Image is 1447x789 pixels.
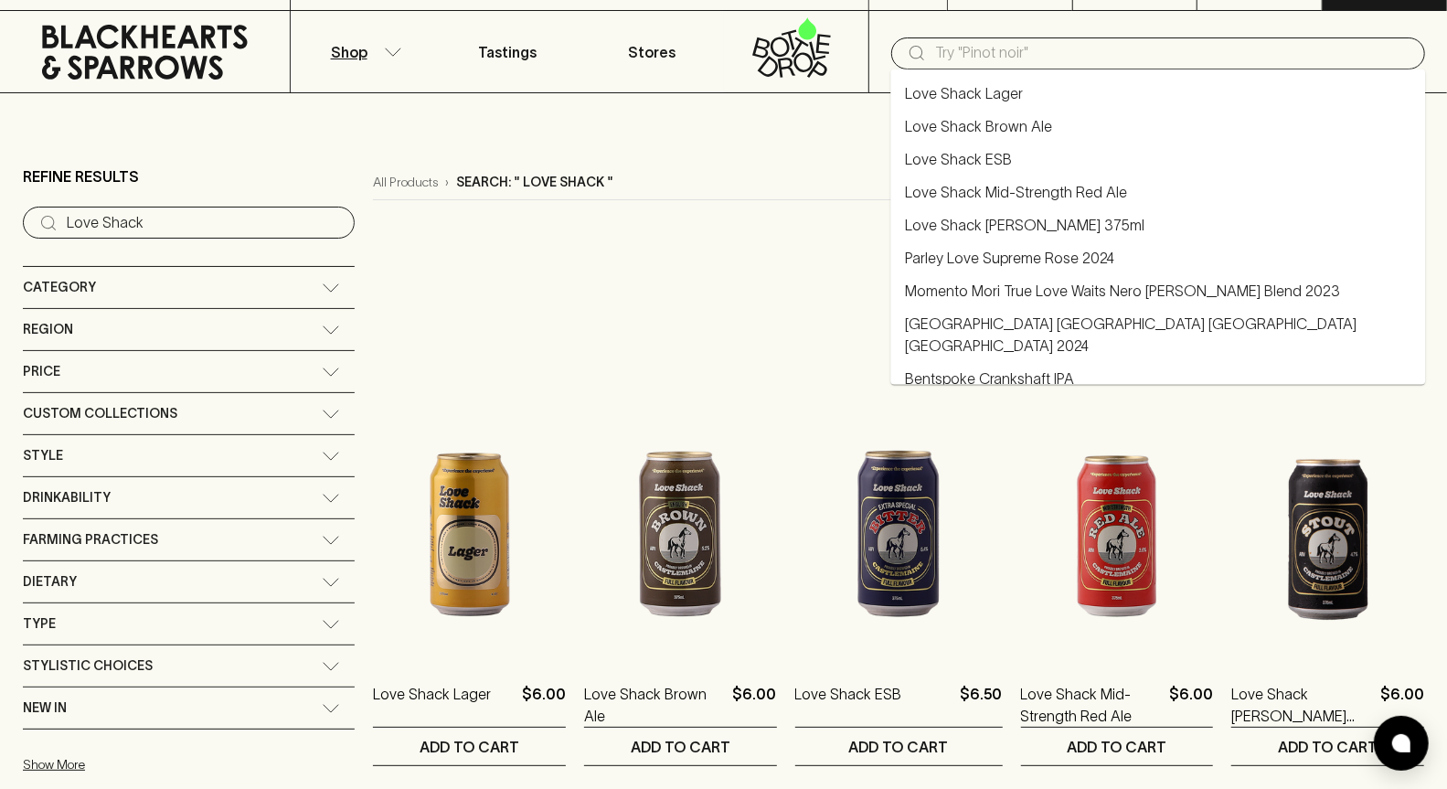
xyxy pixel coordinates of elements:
[849,736,949,758] p: ADD TO CART
[1021,336,1214,656] img: Love Shack Mid-Strength Red Ale
[291,11,435,92] button: Shop
[373,728,566,765] button: ADD TO CART
[1231,728,1424,765] button: ADD TO CART
[733,683,777,727] p: $6.00
[795,728,1003,765] button: ADD TO CART
[584,728,777,765] button: ADD TO CART
[905,313,1410,357] a: [GEOGRAPHIC_DATA] [GEOGRAPHIC_DATA] [GEOGRAPHIC_DATA] [GEOGRAPHIC_DATA] 2024
[23,318,73,341] span: Region
[23,486,111,509] span: Drinkability
[1278,736,1378,758] p: ADD TO CART
[1231,683,1373,727] a: Love Shack [PERSON_NAME] 375ml
[631,736,730,758] p: ADD TO CART
[905,148,1012,170] a: Love Shack ESB
[1392,734,1410,752] img: bubble-icon
[905,247,1114,269] a: Parley Love Supreme Rose 2024
[23,655,153,677] span: Stylistic Choices
[795,336,1003,656] img: Love Shack ESB
[580,11,724,92] a: Stores
[23,697,67,720] span: New In
[522,683,566,727] p: $6.00
[373,683,491,727] a: Love Shack Lager
[373,173,438,192] a: All Products
[23,561,355,602] div: Dietary
[1169,683,1213,727] p: $6.00
[23,603,355,645] div: Type
[628,41,676,63] p: Stores
[435,11,580,92] a: Tastings
[1021,683,1163,727] a: Love Shack Mid-Strength Red Ale
[23,309,355,350] div: Region
[23,519,355,560] div: Farming Practices
[331,41,367,63] p: Shop
[478,41,537,63] p: Tastings
[23,402,177,425] span: Custom Collections
[1067,736,1166,758] p: ADD TO CART
[1021,728,1214,765] button: ADD TO CART
[373,336,566,656] img: Love Shack Lager
[905,368,1074,389] a: Bentspoke Crankshaft IPA
[905,280,1340,302] a: Momento Mori True Love Waits Nero [PERSON_NAME] Blend 2023
[961,683,1003,727] p: $6.50
[23,276,96,299] span: Category
[67,208,340,238] input: Try “Pinot noir”
[445,173,449,192] p: ›
[905,82,1023,104] a: Love Shack Lager
[23,613,56,635] span: Type
[23,570,77,593] span: Dietary
[23,746,262,784] button: Show More
[795,683,902,727] a: Love Shack ESB
[905,181,1127,203] a: Love Shack Mid-Strength Red Ale
[905,214,1144,236] a: Love Shack [PERSON_NAME] 375ml
[1231,336,1424,656] img: Love Shack Stout 375ml
[23,165,139,187] p: Refine Results
[23,351,355,392] div: Price
[584,336,777,656] img: Love Shack Brown Ale
[23,477,355,518] div: Drinkability
[23,267,355,308] div: Category
[23,444,63,467] span: Style
[23,688,355,729] div: New In
[23,393,355,434] div: Custom Collections
[23,435,355,476] div: Style
[23,360,60,383] span: Price
[456,173,613,192] p: Search: " Love Shack "
[420,736,519,758] p: ADD TO CART
[23,645,355,687] div: Stylistic Choices
[1380,683,1424,727] p: $6.00
[584,683,726,727] a: Love Shack Brown Ale
[23,528,158,551] span: Farming Practices
[905,115,1052,137] a: Love Shack Brown Ale
[935,38,1410,68] input: Try "Pinot noir"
